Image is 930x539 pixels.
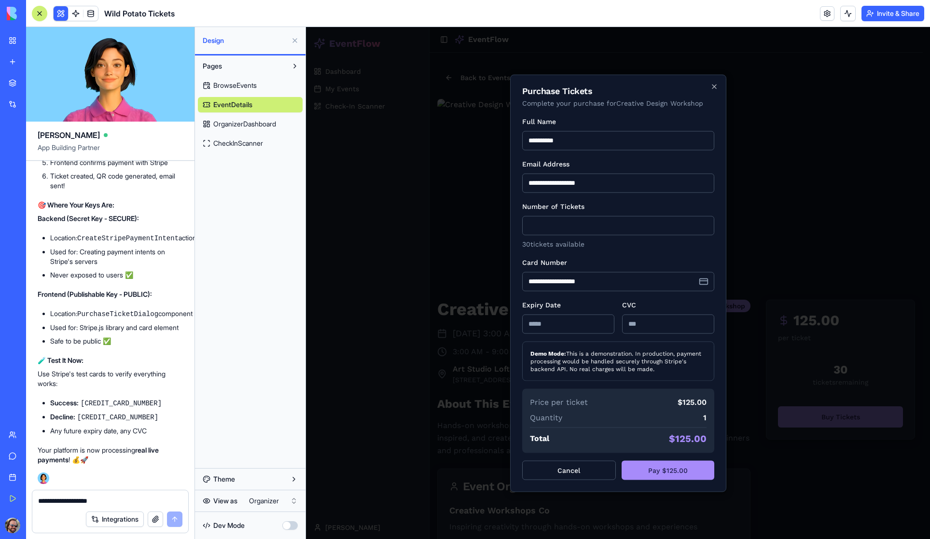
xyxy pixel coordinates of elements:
li: Location: action [50,233,183,243]
li: Any future expiry date, any CVC [50,426,183,436]
code: CreateStripePaymentIntent [77,235,179,242]
label: Card Number [216,231,261,239]
span: CheckInScanner [213,138,263,148]
img: logo [7,7,67,20]
button: Theme [198,471,303,487]
a: BrowseEvents [198,78,303,93]
code: PurchaseTicketDialog [77,310,158,318]
a: OrganizerDashboard [198,116,303,132]
li: Ticket created, QR code generated, email sent! [50,171,183,191]
label: Full Name [216,90,250,98]
code: [CREDIT_CARD_NUMBER] [77,414,158,421]
strong: Frontend (Publishable Key - PUBLIC): [38,290,152,298]
code: [CREDIT_CARD_NUMBER] [81,400,162,407]
button: Pages [198,58,287,74]
strong: Decline: [50,413,75,421]
button: Cancel [216,433,310,453]
li: Safe to be public ✅ [50,336,183,346]
strong: Success: [50,399,79,407]
a: EventDetails [198,97,303,112]
span: [PERSON_NAME] [38,129,100,141]
button: Invite & Share [861,6,924,21]
button: Pay $125.00 [316,433,408,453]
h3: 🎯 Where Your Keys Are: [38,200,183,210]
span: Total [224,405,243,417]
li: Used for: Creating payment intents on Stripe's servers [50,247,183,266]
span: View as [213,496,237,506]
a: CheckInScanner [198,136,303,151]
span: BrowseEvents [213,81,257,90]
span: Pages [203,61,222,71]
span: Design [203,36,287,45]
label: Email Address [216,133,264,140]
span: EventDetails [213,100,252,110]
label: Number of Tickets [216,175,278,183]
strong: Backend (Secret Key - SECURE): [38,214,139,222]
img: Ella_00000_wcx2te.png [38,472,49,484]
span: 1 [397,385,401,396]
span: Dev Mode [213,521,245,530]
strong: Demo Mode: [224,323,260,330]
p: Use Stripe's test cards to verify everything works: [38,369,183,388]
p: 30 ticket s available [216,212,408,221]
img: ACg8ocKYol5VRf1PhDvlF-dX0-vSyyf4Uw2QRXVvWZxPj_pBpIkXuDXN=s96-c [5,518,20,533]
li: Never exposed to users ✅ [50,270,183,280]
span: Wild Potato Tickets [104,8,175,19]
span: Price per ticket [224,369,282,381]
label: CVC [316,274,330,281]
li: Frontend confirms payment with Stripe [50,158,183,167]
div: This is a demonstration. In production, payment processing would be handled securely through Stri... [224,322,400,346]
button: Integrations [86,511,144,527]
span: App Building Partner [38,143,183,160]
h3: 🧪 Test It Now: [38,356,183,365]
li: Location: component [50,309,183,319]
label: Expiry Date [216,274,255,281]
span: $ 125.00 [363,404,401,418]
span: OrganizerDashboard [213,119,276,129]
span: $ 125.00 [372,369,401,381]
span: Quantity [224,385,256,396]
h2: Purchase Tickets [216,59,408,68]
p: Your platform is now processing ! 💰🚀 [38,445,183,465]
li: Used for: Stripe.js library and card element [50,323,183,332]
p: Complete your purchase for Creative Design Workshop [216,71,408,81]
